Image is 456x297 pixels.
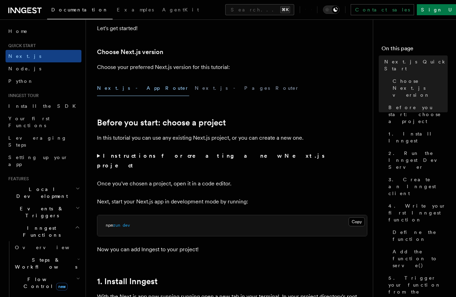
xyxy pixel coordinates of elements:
[6,151,81,171] a: Setting up your app
[113,2,158,19] a: Examples
[6,186,76,200] span: Local Development
[12,276,76,290] span: Flow Control
[8,116,50,128] span: Your first Functions
[97,133,367,143] p: In this tutorial you can use any existing Next.js project, or you can create a new one.
[6,50,81,62] a: Next.js
[351,4,414,15] a: Contact sales
[386,147,448,173] a: 2. Run the Inngest Dev Server
[225,4,294,15] button: Search...⌘K
[388,104,448,125] span: Before you start: choose a project
[97,24,367,33] p: Let's get started!
[6,202,81,222] button: Events & Triggers
[386,173,448,200] a: 3. Create an Inngest client
[12,273,81,292] button: Flow Controlnew
[15,245,86,250] span: Overview
[6,93,39,98] span: Inngest tour
[382,55,448,75] a: Next.js Quick Start
[158,2,203,19] a: AgentKit
[97,47,163,57] a: Choose Next.js version
[56,283,68,290] span: new
[393,248,448,269] span: Add the function to serve()
[280,6,290,13] kbd: ⌘K
[393,229,448,243] span: Define the function
[388,130,448,144] span: 1. Install Inngest
[97,197,367,207] p: Next, start your Next.js app in development mode by running:
[6,112,81,132] a: Your first Functions
[6,100,81,112] a: Install the SDK
[8,66,41,71] span: Node.js
[6,225,75,238] span: Inngest Functions
[6,25,81,37] a: Home
[6,62,81,75] a: Node.js
[8,135,67,148] span: Leveraging Steps
[6,43,36,49] span: Quick start
[8,155,68,167] span: Setting up your app
[6,75,81,87] a: Python
[386,200,448,226] a: 4. Write your first Inngest function
[8,103,80,109] span: Install the SDK
[390,75,448,101] a: Choose Next.js version
[97,245,367,254] p: Now you can add Inngest to your project!
[97,151,367,171] summary: Instructions for creating a new Next.js project
[97,277,158,286] a: 1. Install Inngest
[390,226,448,245] a: Define the function
[97,80,189,96] button: Next.js - App Router
[97,118,226,128] a: Before you start: choose a project
[393,78,448,98] span: Choose Next.js version
[47,2,113,19] a: Documentation
[162,7,199,12] span: AgentKit
[12,256,77,270] span: Steps & Workflows
[195,80,299,96] button: Next.js - Pages Router
[8,78,34,84] span: Python
[6,205,76,219] span: Events & Triggers
[323,6,340,14] button: Toggle dark mode
[97,152,326,169] strong: Instructions for creating a new Next.js project
[384,58,448,72] span: Next.js Quick Start
[12,254,81,273] button: Steps & Workflows
[388,150,448,171] span: 2. Run the Inngest Dev Server
[8,28,28,35] span: Home
[382,44,448,55] h4: On this page
[12,241,81,254] a: Overview
[349,217,365,226] button: Copy
[123,223,130,228] span: dev
[51,7,108,12] span: Documentation
[113,223,120,228] span: run
[6,132,81,151] a: Leveraging Steps
[6,176,29,182] span: Features
[97,179,367,189] p: Once you've chosen a project, open it in a code editor.
[386,128,448,147] a: 1. Install Inngest
[6,183,81,202] button: Local Development
[388,202,448,223] span: 4. Write your first Inngest function
[6,222,81,241] button: Inngest Functions
[390,245,448,272] a: Add the function to serve()
[106,223,113,228] span: npm
[8,53,41,59] span: Next.js
[97,62,367,72] p: Choose your preferred Next.js version for this tutorial:
[388,176,448,197] span: 3. Create an Inngest client
[117,7,154,12] span: Examples
[386,101,448,128] a: Before you start: choose a project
